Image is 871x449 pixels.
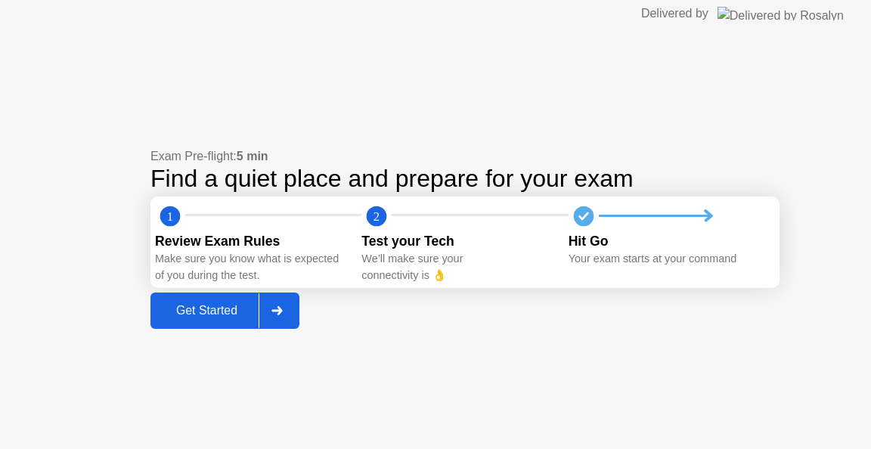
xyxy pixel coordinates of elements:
[150,166,780,192] div: Find a quiet place and prepare for your exam
[150,293,299,329] button: Get Started
[155,231,349,251] div: Review Exam Rules
[150,147,780,166] div: Exam Pre-flight:
[155,304,259,317] div: Get Started
[167,209,173,223] text: 1
[569,251,763,268] div: Your exam starts at your command
[569,231,763,251] div: Hit Go
[361,231,556,251] div: Test your Tech
[361,251,556,283] div: We’ll make sure your connectivity is 👌
[718,7,844,20] img: Delivered by Rosalyn
[374,209,380,223] text: 2
[237,150,268,163] b: 5 min
[155,251,349,283] div: Make sure you know what is expected of you during the test.
[641,5,708,23] div: Delivered by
